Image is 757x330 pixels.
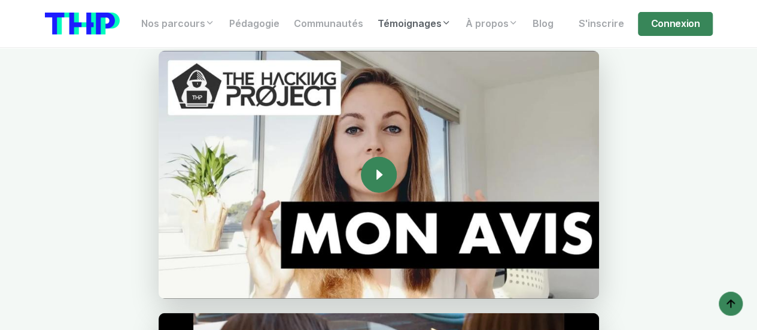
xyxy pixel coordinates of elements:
[723,296,738,311] img: arrow-up icon
[525,12,561,36] a: Blog
[222,12,287,36] a: Pédagogie
[134,12,222,36] a: Nos parcours
[287,12,370,36] a: Communautés
[458,12,525,36] a: À propos
[638,12,712,36] a: Connexion
[571,12,631,36] a: S'inscrire
[370,12,458,36] a: Témoignages
[159,51,599,299] img: Diane
[45,13,120,35] img: logo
